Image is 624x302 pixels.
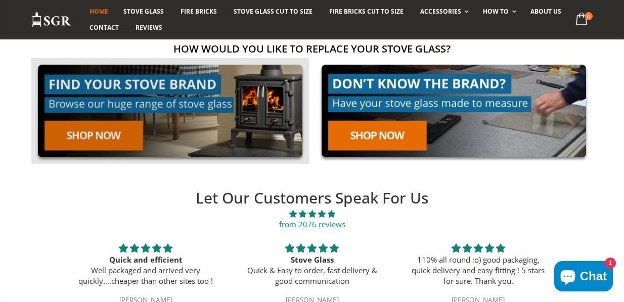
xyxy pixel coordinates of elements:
[241,242,383,255] div: 5 stars
[585,12,593,20] span: 0
[123,7,164,16] span: Stove Glass
[128,20,170,36] a: Reviews
[90,7,108,16] span: Home
[329,7,404,16] span: Fire Bricks Cut To Size
[420,7,461,16] span: Accessories
[75,255,217,265] div: Quick and efficient
[322,4,411,20] a: Fire Bricks Cut To Size
[551,261,616,294] inbox-online-store-chat: Shopify online store chat
[226,4,320,20] a: Stove Glass Cut To Size
[31,12,72,28] img: Stove Glass Replacement
[483,7,509,16] span: How To
[90,23,119,32] span: Contact
[408,242,550,255] div: 5 stars
[62,209,561,219] span: 4.89 stars
[413,4,474,20] a: Accessories
[62,188,561,209] h2: Let Our Customers Speak For Us
[136,23,162,32] span: Reviews
[82,4,116,20] a: Home
[241,265,383,286] p: Quick & Easy to order, fast delivery & good communication
[475,4,521,20] a: How To
[62,209,561,230] a: 4.89 stars from 2076 reviews
[523,4,569,20] a: About us
[82,20,126,36] a: Contact
[530,7,561,16] span: About us
[116,4,171,20] a: Stove Glass
[75,265,217,286] p: Well packaged and arrived very quickly….cheaper than other sites too !
[279,219,345,229] a: from 2076 reviews
[408,255,550,286] p: 110% all round :o) good packaging, quick delivery and easy fitting ! 5 stars for sure. Thank you.
[315,58,593,164] img: made-to-measure-cta_2cd95ceb-d519-4648-b0cf-d2d338fdf11f.jpg
[181,7,217,16] span: Fire Bricks
[75,242,217,255] div: 5 stars
[572,10,593,30] a: 0
[173,4,225,20] a: Fire Bricks
[241,255,383,265] div: Stove Glass
[234,7,312,16] span: Stove Glass Cut To Size
[31,42,593,56] h2: How would you like to replace your stove glass?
